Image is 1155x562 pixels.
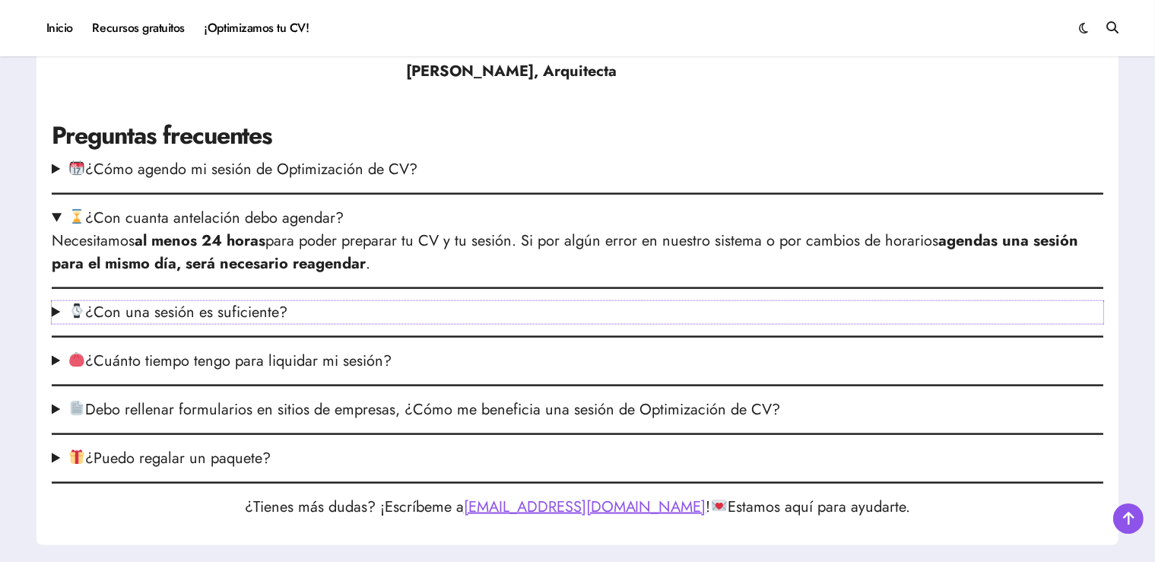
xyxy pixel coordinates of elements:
summary: ¿Cómo agendo mi sesión de Optimización de CV? [52,158,1103,181]
strong: [PERSON_NAME], Arquitecta [406,60,617,82]
summary: ¿Con cuanta antelación debo agendar? [52,207,1103,230]
a: ¡Optimizamos tu CV! [195,8,319,49]
summary: ¿Cuánto tiempo tengo para liquidar mi sesión? [52,350,1103,373]
img: 📄 [69,401,84,416]
summary: ¿Con una sesión es suficiente? [52,301,1103,324]
img: ⌚ [69,303,84,319]
p: ¿Tienes más dudas? ¡Escríbeme a ! Estamos aquí para ayudarte. [52,496,1103,519]
summary: ¿Puedo regalar un paquete? [52,447,1103,470]
summary: Debo rellenar formularios en sitios de empresas, ¿Cómo me beneficia una sesión de Optimización de... [52,398,1103,421]
strong: agendas una sesión para el mismo día, será necesario reagendar [52,230,1078,275]
img: 💌 [712,498,727,513]
img: 📆 [69,160,84,176]
img: ⌛ [69,209,84,224]
a: Inicio [36,8,83,49]
a: [EMAIL_ADDRESS][DOMAIN_NAME] [464,496,706,518]
img: 🎁 [69,449,84,465]
img: 👛 [69,352,84,367]
h2: Preguntas frecuentes [52,119,1103,153]
strong: al menos 24 horas [135,230,265,252]
a: Recursos gratuitos [83,8,195,49]
p: Necesitamos para poder preparar tu CV y tu sesión. Si por algún error en nuestro sistema o por ca... [52,230,1103,275]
